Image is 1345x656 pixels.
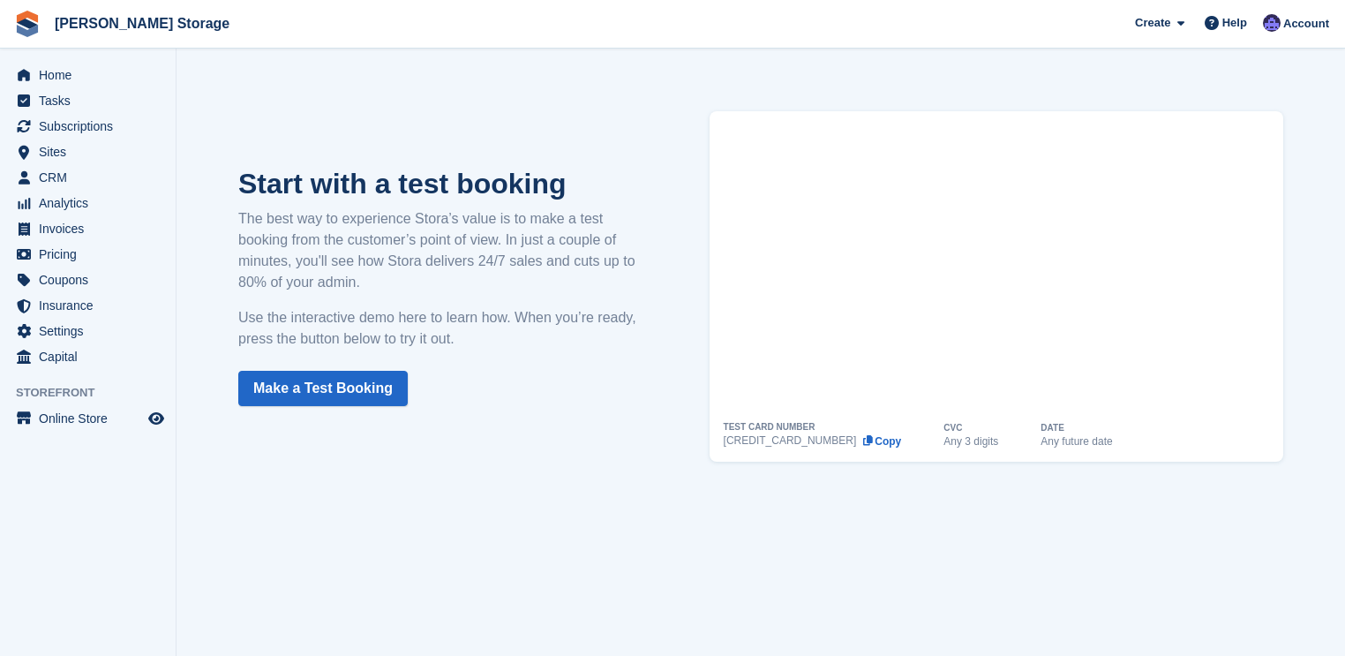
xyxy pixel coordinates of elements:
[9,216,167,241] a: menu
[9,242,167,267] a: menu
[39,293,145,318] span: Insurance
[16,384,176,402] span: Storefront
[9,344,167,369] a: menu
[238,208,657,293] p: The best way to experience Stora’s value is to make a test booking from the customer’s point of v...
[861,435,901,448] button: Copy
[9,114,167,139] a: menu
[9,319,167,343] a: menu
[9,63,167,87] a: menu
[39,114,145,139] span: Subscriptions
[9,268,167,292] a: menu
[39,88,145,113] span: Tasks
[943,436,998,447] div: Any 3 digits
[1263,14,1281,32] img: Tim Sinnott
[943,424,962,433] div: CVC
[39,191,145,215] span: Analytics
[39,344,145,369] span: Capital
[39,406,145,431] span: Online Store
[39,165,145,190] span: CRM
[9,88,167,113] a: menu
[9,165,167,190] a: menu
[39,216,145,241] span: Invoices
[39,319,145,343] span: Settings
[39,139,145,164] span: Sites
[1283,15,1329,33] span: Account
[724,435,857,446] div: [CREDIT_CARD_NUMBER]
[39,242,145,267] span: Pricing
[39,63,145,87] span: Home
[48,9,237,38] a: [PERSON_NAME] Storage
[724,111,1269,423] iframe: How to Place a Test Booking
[1222,14,1247,32] span: Help
[39,268,145,292] span: Coupons
[238,307,657,350] p: Use the interactive demo here to learn how. When you’re ready, press the button below to try it out.
[9,139,167,164] a: menu
[146,408,167,429] a: Preview store
[238,371,408,406] a: Make a Test Booking
[238,168,567,200] strong: Start with a test booking
[9,293,167,318] a: menu
[14,11,41,37] img: stora-icon-8386f47178a22dfd0bd8f6a31ec36ba5ce8667c1dd55bd0f319d3a0aa187defe.svg
[9,406,167,431] a: menu
[1041,436,1112,447] div: Any future date
[724,423,815,432] div: TEST CARD NUMBER
[1135,14,1170,32] span: Create
[9,191,167,215] a: menu
[1041,424,1063,433] div: DATE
